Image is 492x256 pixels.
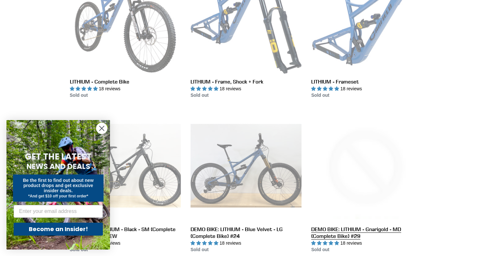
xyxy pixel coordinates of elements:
button: Become an Insider! [14,223,103,236]
span: NEWS AND DEALS [27,161,90,172]
span: *And get $10 off your first order* [28,194,88,198]
span: Be the first to find out about new product drops and get exclusive insider deals. [23,178,94,193]
button: Close dialog [96,123,107,134]
span: GET THE LATEST [25,151,92,162]
input: Enter your email address [14,205,103,218]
